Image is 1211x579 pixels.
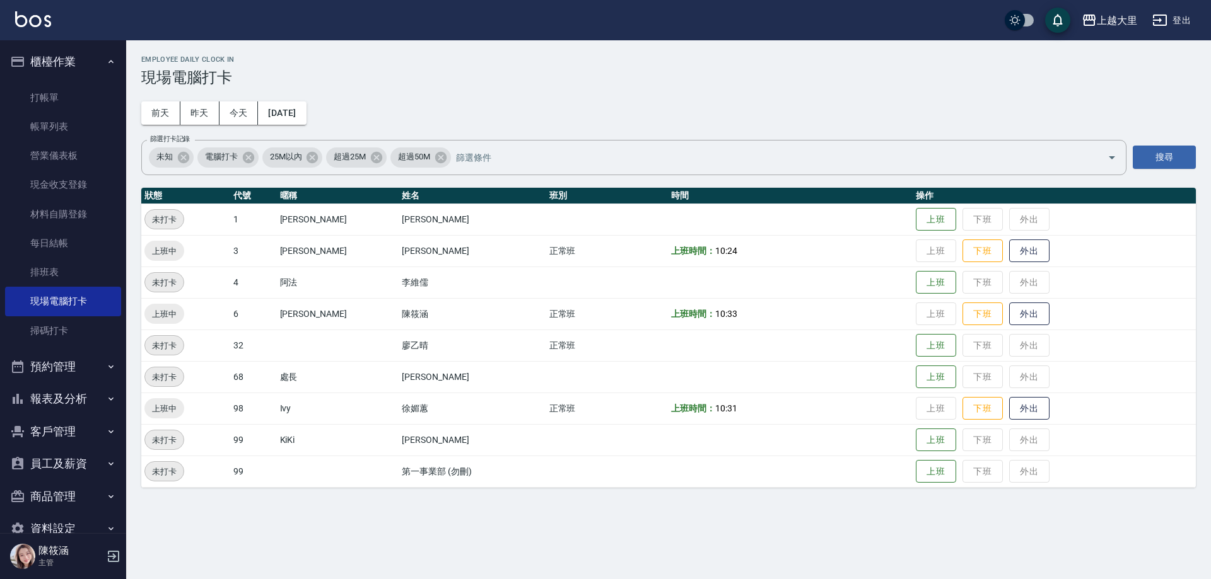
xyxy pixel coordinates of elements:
[1009,239,1050,263] button: 外出
[390,151,438,163] span: 超過50M
[277,188,399,204] th: 暱稱
[5,112,121,141] a: 帳單列表
[546,330,669,361] td: 正常班
[5,229,121,258] a: 每日結帳
[546,188,669,204] th: 班別
[141,101,180,125] button: 前天
[1147,9,1196,32] button: 登出
[145,213,184,226] span: 未打卡
[962,397,1003,420] button: 下班
[5,480,121,513] button: 商品管理
[715,403,737,413] span: 10:31
[962,302,1003,326] button: 下班
[399,204,546,235] td: [PERSON_NAME]
[5,512,121,545] button: 資料設定
[10,544,35,569] img: Person
[145,465,184,478] span: 未打卡
[399,235,546,267] td: [PERSON_NAME]
[671,246,715,256] b: 上班時間：
[715,246,737,256] span: 10:24
[277,235,399,267] td: [PERSON_NAME]
[230,204,276,235] td: 1
[230,456,276,487] td: 99
[230,424,276,456] td: 99
[141,188,230,204] th: 狀態
[258,101,306,125] button: [DATE]
[399,298,546,330] td: 陳筱涵
[5,258,121,287] a: 排班表
[145,370,184,384] span: 未打卡
[962,239,1003,263] button: 下班
[399,424,546,456] td: [PERSON_NAME]
[399,330,546,361] td: 廖乙晴
[399,456,546,487] td: 第一事業部 (勿刪)
[230,267,276,298] td: 4
[219,101,259,125] button: 今天
[5,200,121,229] a: 材料自購登錄
[150,134,190,144] label: 篩選打卡記錄
[15,11,51,27] img: Logo
[326,151,373,163] span: 超過25M
[145,433,184,447] span: 未打卡
[5,287,121,316] a: 現場電腦打卡
[5,350,121,383] button: 預約管理
[453,146,1085,168] input: 篩選條件
[180,101,219,125] button: 昨天
[144,244,184,258] span: 上班中
[141,69,1196,86] h3: 現場電腦打卡
[230,393,276,424] td: 98
[326,147,387,168] div: 超過25M
[916,334,956,357] button: 上班
[5,382,121,415] button: 報表及分析
[262,151,310,163] span: 25M以內
[141,55,1196,64] h2: Employee Daily Clock In
[230,298,276,330] td: 6
[5,415,121,448] button: 客戶管理
[715,309,737,319] span: 10:33
[546,235,669,267] td: 正常班
[399,267,546,298] td: 李維儒
[916,428,956,452] button: 上班
[277,424,399,456] td: KiKi
[399,361,546,393] td: [PERSON_NAME]
[1077,8,1142,33] button: 上越大里
[277,204,399,235] td: [PERSON_NAME]
[149,147,194,168] div: 未知
[197,151,245,163] span: 電腦打卡
[1097,13,1137,28] div: 上越大里
[668,188,912,204] th: 時間
[5,141,121,170] a: 營業儀表板
[916,460,956,483] button: 上班
[145,339,184,352] span: 未打卡
[1009,302,1050,326] button: 外出
[277,267,399,298] td: 阿法
[230,361,276,393] td: 68
[230,235,276,267] td: 3
[277,298,399,330] td: [PERSON_NAME]
[144,307,184,321] span: 上班中
[145,276,184,289] span: 未打卡
[390,147,451,168] div: 超過50M
[5,316,121,345] a: 掃碼打卡
[1009,397,1050,420] button: 外出
[913,188,1196,204] th: 操作
[671,403,715,413] b: 上班時間：
[546,298,669,330] td: 正常班
[1133,146,1196,169] button: 搜尋
[916,365,956,389] button: 上班
[399,393,546,424] td: 徐媚蕙
[277,393,399,424] td: Ivy
[5,447,121,480] button: 員工及薪資
[1045,8,1070,33] button: save
[916,271,956,294] button: 上班
[671,309,715,319] b: 上班時間：
[149,151,180,163] span: 未知
[144,402,184,415] span: 上班中
[277,361,399,393] td: 處長
[5,45,121,78] button: 櫃檯作業
[230,188,276,204] th: 代號
[546,393,669,424] td: 正常班
[399,188,546,204] th: 姓名
[38,557,103,568] p: 主管
[916,208,956,231] button: 上班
